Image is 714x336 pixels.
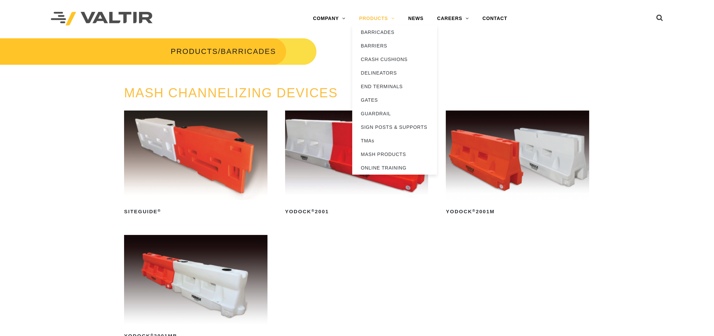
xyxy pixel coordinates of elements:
[352,147,437,161] a: MASH PRODUCTS
[285,111,429,200] img: Yodock 2001 Water Filled Barrier and Barricade
[352,134,437,147] a: TMAs
[158,209,161,213] sup: ®
[352,93,437,107] a: GATES
[352,39,437,53] a: BARRIERS
[124,86,338,100] a: MASH CHANNELIZING DEVICES
[352,161,437,175] a: ONLINE TRAINING
[221,47,276,56] span: BARRICADES
[352,80,437,93] a: END TERMINALS
[352,25,437,39] a: BARRICADES
[352,107,437,120] a: GUARDRAIL
[306,12,352,25] a: COMPANY
[352,120,437,134] a: SIGN POSTS & SUPPORTS
[285,206,429,217] h2: Yodock 2001
[446,111,589,217] a: Yodock®2001M
[476,12,514,25] a: CONTACT
[352,53,437,66] a: CRASH CUSHIONS
[430,12,476,25] a: CAREERS
[285,111,429,217] a: Yodock®2001
[472,209,476,213] sup: ®
[352,66,437,80] a: DELINEATORS
[171,47,218,56] a: PRODUCTS
[446,206,589,217] h2: Yodock 2001M
[51,12,153,26] img: Valtir
[312,209,315,213] sup: ®
[124,206,267,217] h2: SiteGuide
[352,12,401,25] a: PRODUCTS
[401,12,430,25] a: NEWS
[124,111,267,217] a: SiteGuide®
